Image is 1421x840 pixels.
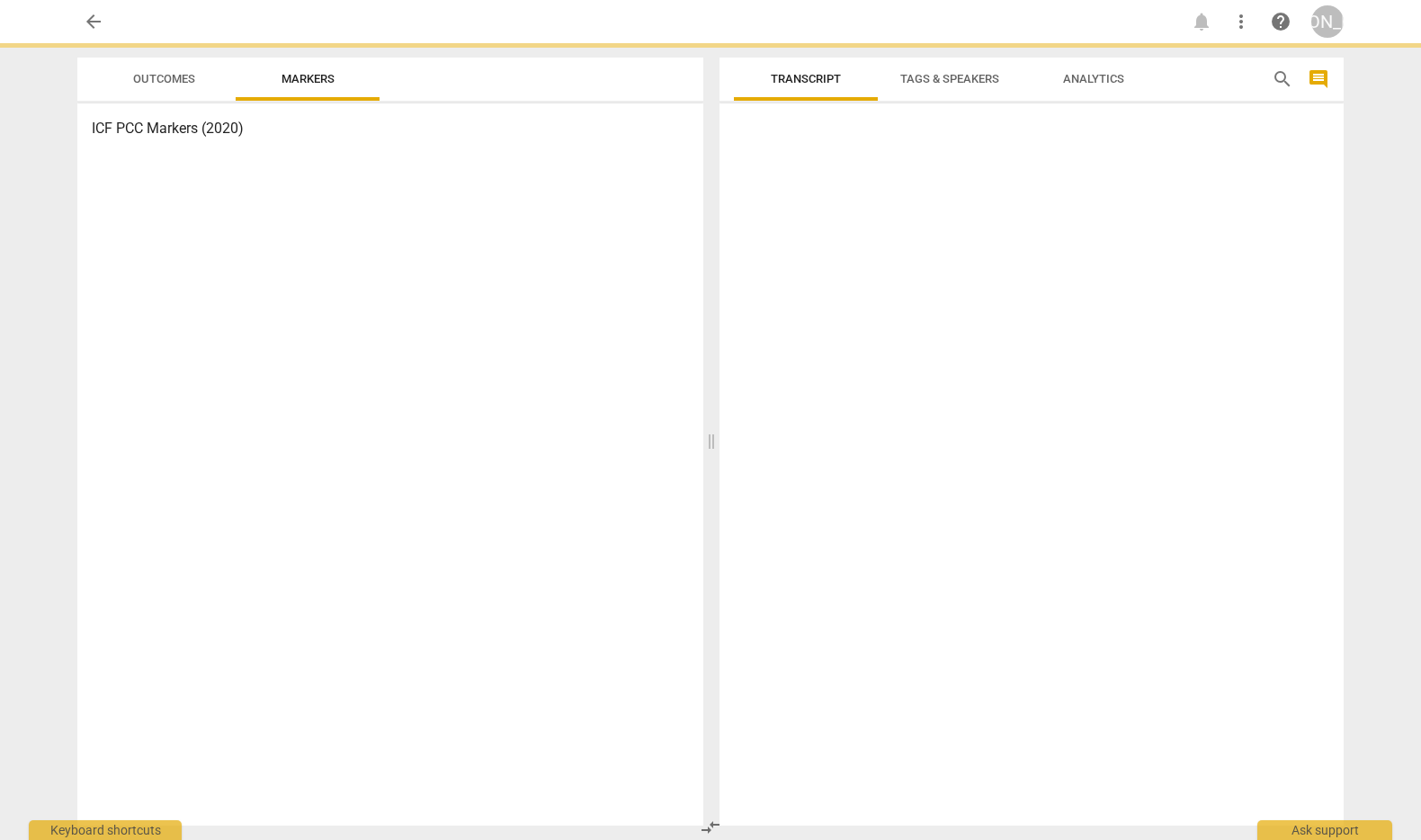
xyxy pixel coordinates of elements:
[282,72,335,85] span: Markers
[1272,68,1293,90] span: search
[1063,72,1124,85] span: Analytics
[1304,65,1333,94] button: Show/Hide comments
[1257,820,1392,840] div: Ask support
[1230,11,1252,32] span: more_vert
[92,118,689,139] h3: ICF PCC Markers (2020)
[771,72,841,85] span: Transcript
[1270,11,1291,32] span: help
[1268,65,1297,94] button: Search
[1311,5,1344,38] button: [PERSON_NAME]
[29,820,182,840] div: Keyboard shortcuts
[1265,5,1297,38] a: Help
[700,817,721,838] span: compare_arrows
[83,11,104,32] span: arrow_back
[1308,68,1329,90] span: comment
[133,72,195,85] span: Outcomes
[900,72,999,85] span: Tags & Speakers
